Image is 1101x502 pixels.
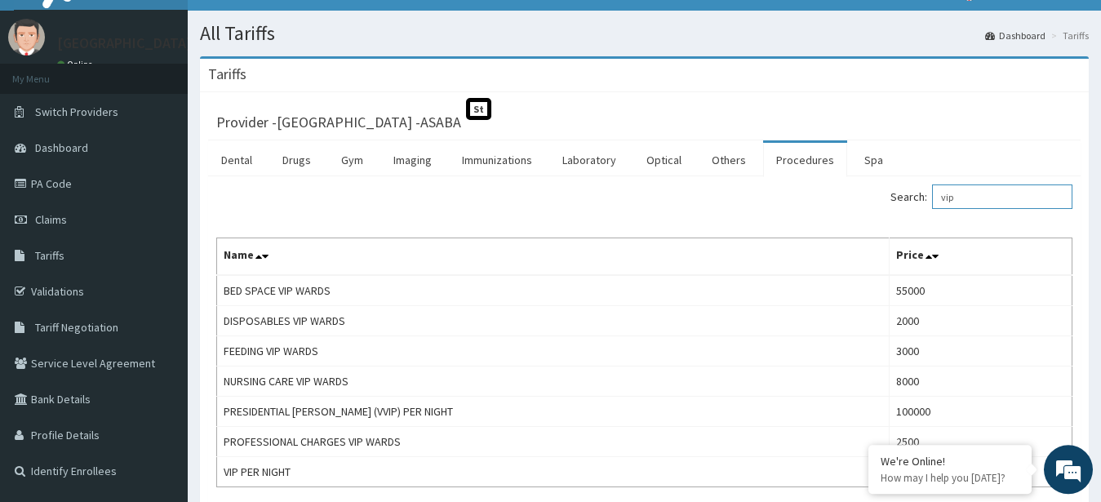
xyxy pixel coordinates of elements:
[466,98,491,120] span: St
[217,367,890,397] td: NURSING CARE VIP WARDS
[208,67,246,82] h3: Tariffs
[268,8,307,47] div: Minimize live chat window
[217,397,890,427] td: PRESIDENTIAL [PERSON_NAME] (VVIP) PER NIGHT
[57,36,192,51] p: [GEOGRAPHIC_DATA]
[217,336,890,367] td: FEEDING VIP WARDS
[763,143,847,177] a: Procedures
[57,59,96,70] a: Online
[380,143,445,177] a: Imaging
[217,306,890,336] td: DISPOSABLES VIP WARDS
[881,471,1019,485] p: How may I help you today?
[35,320,118,335] span: Tariff Negotiation
[30,82,66,122] img: d_794563401_company_1708531726252_794563401
[549,143,629,177] a: Laboratory
[890,427,1072,457] td: 2500
[217,238,890,276] th: Name
[217,275,890,306] td: BED SPACE VIP WARDS
[449,143,545,177] a: Immunizations
[269,143,324,177] a: Drugs
[85,91,274,113] div: Chat with us now
[216,115,461,130] h3: Provider - [GEOGRAPHIC_DATA] -ASABA
[208,143,265,177] a: Dental
[35,212,67,227] span: Claims
[217,427,890,457] td: PROFESSIONAL CHARGES VIP WARDS
[890,336,1072,367] td: 3000
[95,149,225,313] span: We're online!
[890,367,1072,397] td: 8000
[1047,29,1089,42] li: Tariffs
[217,457,890,487] td: VIP PER NIGHT
[985,29,1046,42] a: Dashboard
[328,143,376,177] a: Gym
[35,248,64,263] span: Tariffs
[881,454,1019,469] div: We're Online!
[633,143,695,177] a: Optical
[890,184,1072,209] label: Search:
[8,19,45,56] img: User Image
[699,143,759,177] a: Others
[8,331,311,389] textarea: Type your message and hit 'Enter'
[890,306,1072,336] td: 2000
[851,143,896,177] a: Spa
[35,140,88,155] span: Dashboard
[890,397,1072,427] td: 100000
[200,23,1089,44] h1: All Tariffs
[890,238,1072,276] th: Price
[35,104,118,119] span: Switch Providers
[890,275,1072,306] td: 55000
[932,184,1072,209] input: Search:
